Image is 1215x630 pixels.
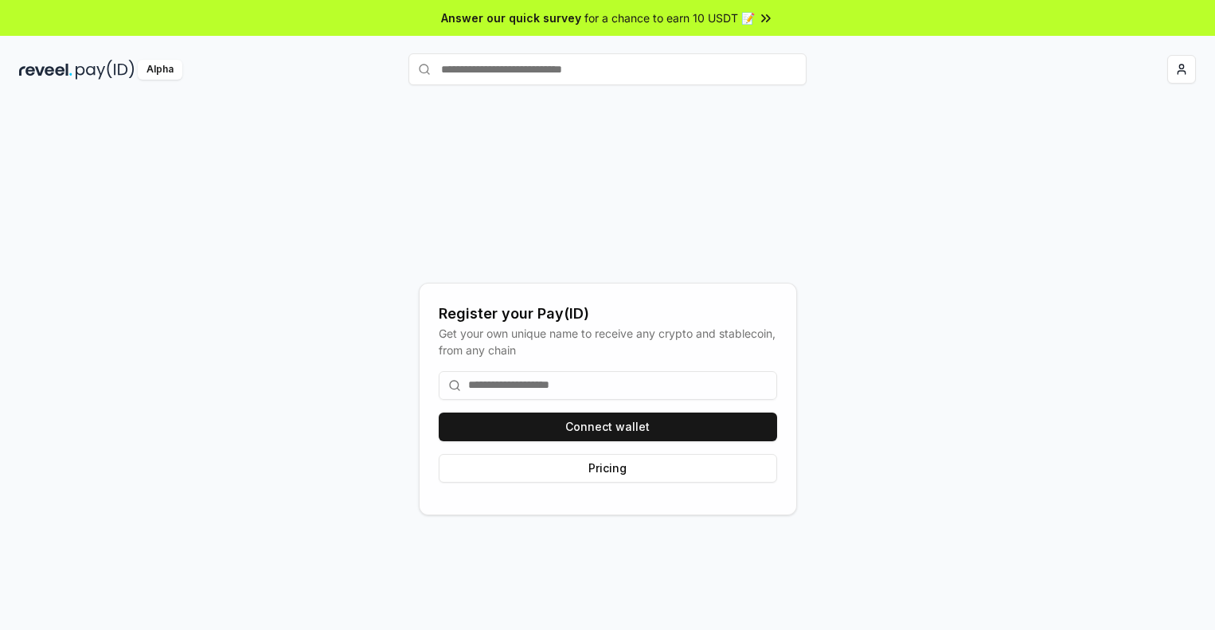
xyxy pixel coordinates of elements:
span: for a chance to earn 10 USDT 📝 [584,10,755,26]
button: Pricing [439,454,777,483]
div: Register your Pay(ID) [439,303,777,325]
div: Alpha [138,60,182,80]
div: Get your own unique name to receive any crypto and stablecoin, from any chain [439,325,777,358]
span: Answer our quick survey [441,10,581,26]
button: Connect wallet [439,413,777,441]
img: reveel_dark [19,60,72,80]
img: pay_id [76,60,135,80]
